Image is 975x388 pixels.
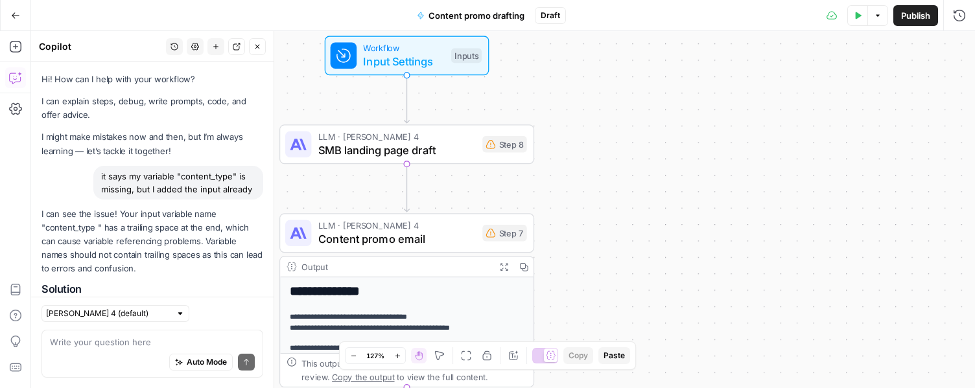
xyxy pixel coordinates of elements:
div: Step 7 [482,225,526,241]
span: Content promo drafting [429,9,524,22]
div: LLM · [PERSON_NAME] 4SMB landing page draftStep 8 [279,124,534,164]
button: Paste [598,347,630,364]
p: I can see the issue! Your input variable name "content_type " has a trailing space at the end, wh... [41,207,263,276]
button: Copy [563,347,593,364]
div: WorkflowInput SettingsInputs [279,36,534,75]
input: Claude Sonnet 4 (default) [46,307,170,320]
div: Output [301,260,489,273]
button: Publish [893,5,938,26]
span: Input Settings [363,53,445,69]
button: Content promo drafting [409,5,532,26]
span: Publish [901,9,930,22]
g: Edge from start to step_8 [405,75,410,123]
span: Paste [604,350,625,361]
div: This output is too large & has been abbreviated for review. to view the full content. [301,357,526,383]
span: Draft [541,10,560,21]
span: LLM · [PERSON_NAME] 4 [318,130,476,143]
div: Copilot [39,40,162,53]
button: Auto Mode [169,354,233,371]
p: I might make mistakes now and then, but I’m always learning — let’s tackle it together! [41,130,263,157]
span: Workflow [363,41,445,54]
span: LLM · [PERSON_NAME] 4 [318,219,476,232]
p: I can explain steps, debug, write prompts, code, and offer advice. [41,95,263,122]
span: SMB landing page draft [318,142,476,158]
div: Step 8 [482,136,526,152]
span: Content promo email [318,231,476,247]
span: Auto Mode [187,356,227,368]
p: Hi! How can I help with your workflow? [41,73,263,86]
span: 127% [366,350,384,361]
g: Edge from step_8 to step_7 [405,164,410,212]
h2: Solution [41,283,263,295]
span: Copy [569,350,588,361]
div: it says my variable "content_type" is missing, but I added the input already [93,166,263,200]
div: Inputs [451,48,482,63]
span: Copy the output [332,372,394,382]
